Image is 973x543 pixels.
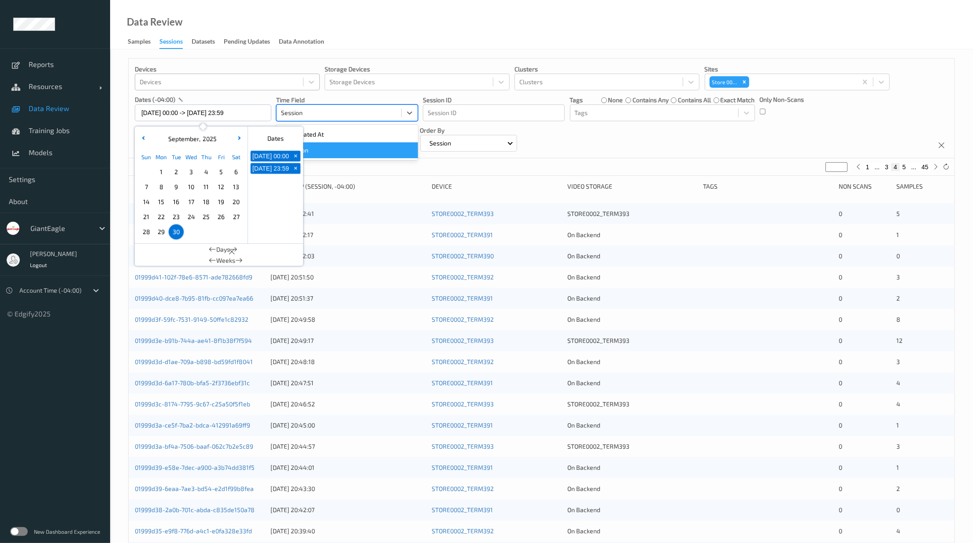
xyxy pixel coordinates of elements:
[270,273,426,282] div: [DATE] 20:51:50
[127,18,182,26] div: Data Review
[135,485,254,492] a: 01999d39-6eaa-7ae3-bd54-e2d1f99b8fea
[839,527,842,535] span: 0
[291,164,300,173] span: +
[678,96,711,104] label: contains all
[184,179,199,194] div: Choose Wednesday September 10 of 2025
[229,209,244,224] div: Choose Saturday September 27 of 2025
[200,211,212,223] span: 25
[140,196,152,208] span: 14
[224,36,279,48] a: Pending Updates
[896,358,900,365] span: 3
[216,256,235,265] span: Weeks
[567,527,697,536] div: On Backend
[154,194,169,209] div: Choose Monday September 15 of 2025
[159,36,192,49] a: Sessions
[139,224,154,239] div: Choose Sunday September 28 of 2025
[896,316,900,323] span: 8
[839,379,842,387] span: 0
[839,273,842,281] span: 0
[270,336,426,345] div: [DATE] 20:49:17
[270,379,426,387] div: [DATE] 20:47:51
[740,76,749,88] div: Remove Store 0002
[270,209,426,218] div: [DATE] 20:52:41
[154,209,169,224] div: Choose Monday September 22 of 2025
[135,527,252,535] a: 01999d35-e9f8-776d-a4c1-e0fa328e33fd
[135,273,252,281] a: 01999d41-102f-78e6-8571-ade782668fd9
[229,194,244,209] div: Choose Saturday September 20 of 2025
[294,130,324,139] span: Created At
[839,443,842,450] span: 0
[184,224,199,239] div: Choose Wednesday October 01 of 2025
[567,294,697,303] div: On Backend
[135,337,252,344] a: 01999d3e-b91b-744a-ae41-8f1b38f7f594
[896,210,900,217] span: 5
[154,179,169,194] div: Choose Monday September 08 of 2025
[154,224,169,239] div: Choose Monday September 29 of 2025
[135,294,253,302] a: 01999d40-dce8-7b95-81fb-cc097ea7ea66
[567,421,697,430] div: On Backend
[169,179,184,194] div: Choose Tuesday September 09 of 2025
[882,163,891,171] button: 3
[184,194,199,209] div: Choose Wednesday September 17 of 2025
[154,164,169,179] div: Choose Monday September 01 of 2025
[224,37,270,48] div: Pending Updates
[215,166,227,178] span: 5
[839,506,842,513] span: 0
[200,181,212,193] span: 11
[135,358,253,365] a: 01999d3d-d1ae-709a-b898-bd59fd1f8041
[135,443,253,450] a: 01999d3a-bf4a-7506-baaf-062c7b2e5c89
[514,65,699,74] p: Clusters
[839,358,842,365] span: 0
[135,506,255,513] a: 01999d38-2a0b-701c-abda-c835de150a78
[432,316,494,323] a: STORE0002_TERM392
[567,182,697,191] div: Video Storage
[270,442,426,451] div: [DATE] 20:44:57
[432,443,494,450] a: STORE0002_TERM393
[427,139,455,148] p: Session
[192,36,224,48] a: Datasets
[432,294,493,302] a: STORE0002_TERM391
[432,421,493,429] a: STORE0002_TERM391
[139,209,154,224] div: Choose Sunday September 21 of 2025
[420,126,518,135] p: Order By
[633,96,669,104] label: contains any
[839,294,842,302] span: 0
[839,231,842,238] span: 0
[169,209,184,224] div: Choose Tuesday September 23 of 2025
[169,224,184,239] div: Choose Tuesday September 30 of 2025
[432,379,493,387] a: STORE0002_TERM391
[896,182,948,191] div: Samples
[135,95,175,104] p: dates (-04:00)
[155,181,167,193] span: 8
[896,421,899,429] span: 1
[169,149,184,164] div: Tue
[432,231,493,238] a: STORE0002_TERM391
[896,400,900,408] span: 4
[155,226,167,238] span: 29
[570,96,583,104] p: Tags
[128,37,151,48] div: Samples
[276,96,418,104] p: Time Field
[216,245,230,254] span: Days
[140,181,152,193] span: 7
[432,527,494,535] a: STORE0002_TERM392
[325,65,510,74] p: Storage Devices
[229,149,244,164] div: Sat
[432,358,494,365] a: STORE0002_TERM392
[432,506,493,513] a: STORE0002_TERM391
[169,164,184,179] div: Choose Tuesday September 02 of 2025
[135,421,250,429] a: 01999d3a-ce5f-7ba2-bdca-412991a69ff9
[200,196,212,208] span: 18
[567,379,697,387] div: On Backend
[199,164,214,179] div: Choose Thursday September 04 of 2025
[184,149,199,164] div: Wed
[896,252,900,260] span: 0
[185,211,197,223] span: 24
[432,485,494,492] a: STORE0002_TERM392
[270,182,426,191] div: Timestamp (Session, -04:00)
[896,464,899,471] span: 1
[432,273,494,281] a: STORE0002_TERM392
[170,211,182,223] span: 23
[185,166,197,178] span: 3
[155,196,167,208] span: 15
